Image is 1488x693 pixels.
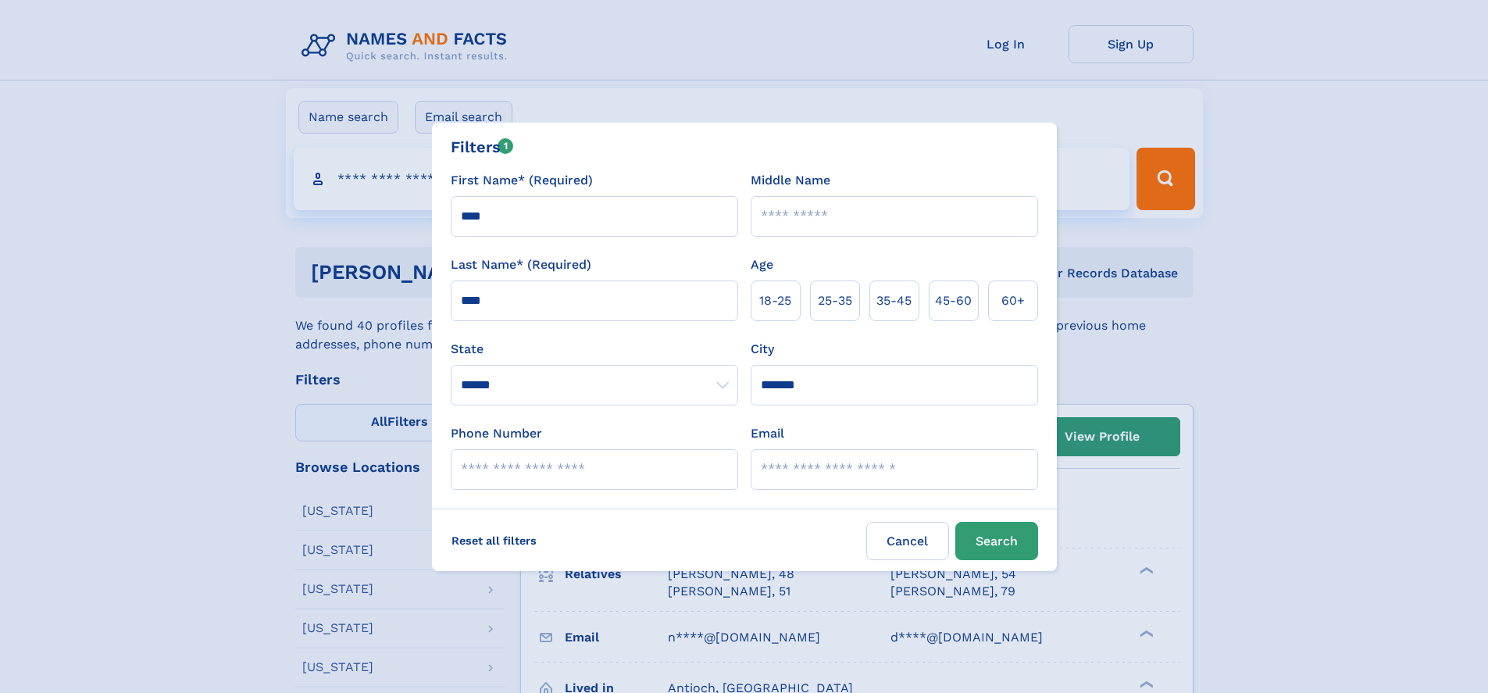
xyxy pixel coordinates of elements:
[441,522,547,559] label: Reset all filters
[751,340,774,359] label: City
[751,424,784,443] label: Email
[451,171,593,190] label: First Name* (Required)
[451,255,591,274] label: Last Name* (Required)
[451,340,738,359] label: State
[451,135,514,159] div: Filters
[451,424,542,443] label: Phone Number
[955,522,1038,560] button: Search
[876,291,912,310] span: 35‑45
[759,291,791,310] span: 18‑25
[935,291,972,310] span: 45‑60
[751,255,773,274] label: Age
[1001,291,1025,310] span: 60+
[751,171,830,190] label: Middle Name
[818,291,852,310] span: 25‑35
[866,522,949,560] label: Cancel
